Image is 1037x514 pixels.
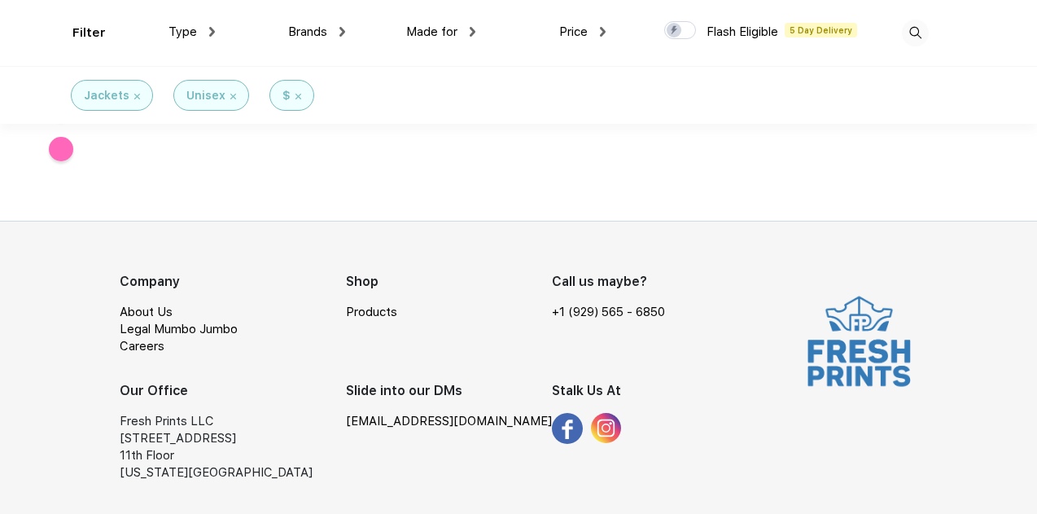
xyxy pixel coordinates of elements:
img: dropdown.png [339,27,345,37]
span: Made for [406,24,457,39]
img: logo [801,292,917,390]
div: Unisex [186,87,225,104]
span: Flash Eligible [707,24,778,39]
a: Careers [120,339,164,354]
div: Company [120,272,346,292]
div: Fresh Prints LLC [120,413,346,430]
span: Type [168,24,197,39]
img: filter_cancel.svg [134,94,140,99]
a: About Us [120,305,173,319]
div: Shop [346,272,552,292]
div: [US_STATE][GEOGRAPHIC_DATA] [120,464,346,481]
a: Legal Mumbo Jumbo [120,322,238,336]
div: 11th Floor [120,447,346,464]
img: footer_facebook.svg [552,413,583,444]
div: Jackets [84,87,129,104]
span: Price [559,24,588,39]
div: Stalk Us At [552,381,676,401]
a: [EMAIL_ADDRESS][DOMAIN_NAME] [346,413,552,430]
span: Brands [288,24,327,39]
img: dropdown.png [209,27,215,37]
img: desktop_search.svg [902,20,929,46]
div: [STREET_ADDRESS] [120,430,346,447]
img: dropdown.png [600,27,606,37]
div: $ [282,87,291,104]
span: 5 Day Delivery [785,23,857,37]
div: Our Office [120,381,346,401]
a: +1 (929) 565 - 6850 [552,304,665,321]
div: Slide into our DMs [346,381,552,401]
img: filter_cancel.svg [295,94,301,99]
img: insta_logo.svg [591,413,622,444]
img: filter_cancel.svg [230,94,236,99]
img: dropdown.png [470,27,475,37]
a: Products [346,305,397,319]
div: Call us maybe? [552,272,676,292]
div: Filter [72,24,106,42]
